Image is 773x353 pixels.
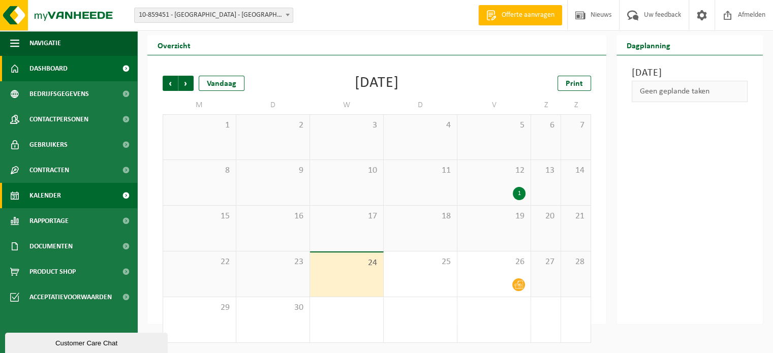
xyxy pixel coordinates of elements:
span: 9 [241,165,304,176]
span: 4 [389,120,452,131]
span: 6 [536,120,555,131]
div: [DATE] [355,76,399,91]
span: 1 [168,120,231,131]
td: D [384,96,457,114]
span: 29 [168,302,231,313]
iframe: chat widget [5,331,170,353]
a: Offerte aanvragen [478,5,562,25]
span: 27 [536,256,555,268]
span: 22 [168,256,231,268]
span: 19 [462,211,525,222]
span: 8 [168,165,231,176]
span: 5 [462,120,525,131]
span: 10 [315,165,378,176]
td: V [457,96,531,114]
a: Print [558,76,591,91]
span: 10-859451 - GOLF PARK TERVUREN - TERVUREN [135,8,293,22]
td: Z [531,96,561,114]
div: Vandaag [199,76,244,91]
span: 30 [241,302,304,313]
span: Contactpersonen [29,107,88,132]
h2: Dagplanning [616,35,681,55]
span: 26 [462,256,525,268]
span: 17 [315,211,378,222]
span: 25 [389,256,452,268]
span: 23 [241,256,304,268]
span: Dashboard [29,56,68,81]
td: W [310,96,384,114]
span: Gebruikers [29,132,68,157]
span: Rapportage [29,208,69,234]
span: Documenten [29,234,73,259]
span: 18 [389,211,452,222]
span: Vorige [163,76,178,91]
div: 1 [513,187,525,200]
span: Bedrijfsgegevens [29,81,89,107]
span: 14 [566,165,585,176]
span: Kalender [29,183,61,208]
span: 3 [315,120,378,131]
td: Z [561,96,591,114]
span: Volgende [178,76,194,91]
div: Geen geplande taken [632,81,748,102]
span: 2 [241,120,304,131]
span: Print [566,80,583,88]
span: Navigatie [29,30,61,56]
h3: [DATE] [632,66,748,81]
span: 24 [315,258,378,269]
td: D [236,96,310,114]
span: 20 [536,211,555,222]
span: 28 [566,256,585,268]
span: 21 [566,211,585,222]
span: 13 [536,165,555,176]
span: 15 [168,211,231,222]
span: Contracten [29,157,69,183]
span: Offerte aanvragen [499,10,557,20]
span: 16 [241,211,304,222]
span: 10-859451 - GOLF PARK TERVUREN - TERVUREN [134,8,293,23]
span: Product Shop [29,259,76,284]
span: Acceptatievoorwaarden [29,284,112,310]
td: M [163,96,236,114]
span: 11 [389,165,452,176]
span: 12 [462,165,525,176]
h2: Overzicht [147,35,201,55]
span: 7 [566,120,585,131]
